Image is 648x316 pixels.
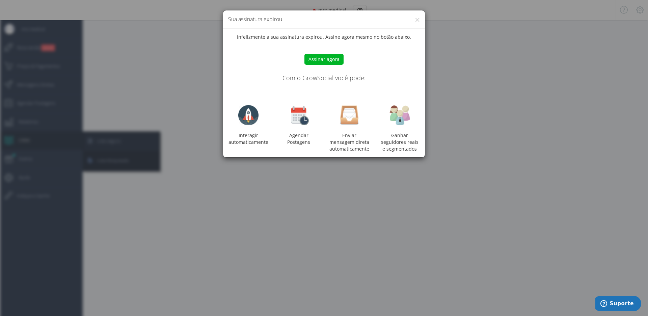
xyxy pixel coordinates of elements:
[324,105,375,152] div: Enviar mensagem direta automaticamente
[375,132,425,152] div: Ganhar seguidores reais e segmentados
[289,105,309,125] img: calendar-clock-128.png
[228,75,420,82] h4: Com o GrowSocial você pode:
[304,54,344,65] button: Assinar agora
[389,105,410,125] img: users.png
[238,105,259,125] img: rocket-128.png
[274,105,324,146] div: Agendar Postagens
[228,15,420,23] h4: Sua assinatura expirou
[339,105,359,125] img: inbox.png
[415,15,420,24] button: ×
[595,296,641,313] iframe: Abre um widget para que você possa encontrar mais informações
[223,105,274,146] div: Interagir automaticamente
[223,34,425,152] div: Infelizmente a sua assinatura expirou. Assine agora mesmo no botão abaixo.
